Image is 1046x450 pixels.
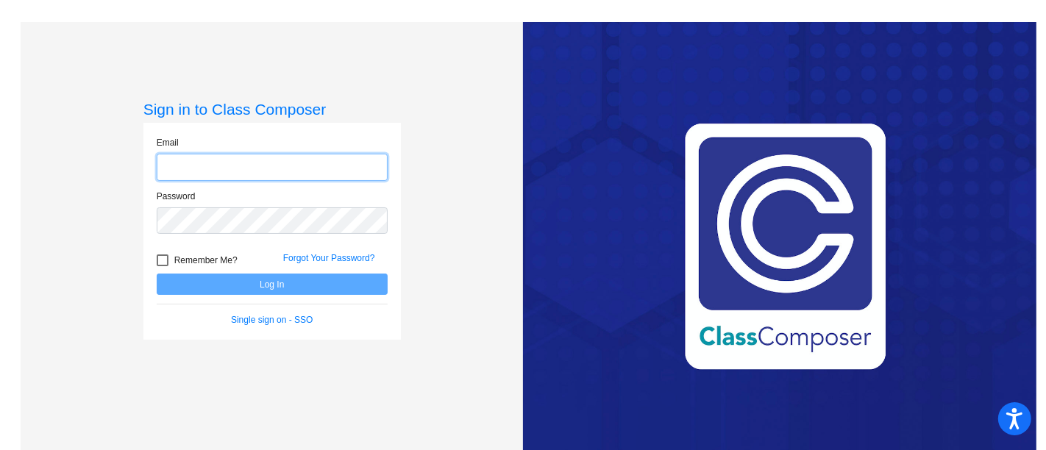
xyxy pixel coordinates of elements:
button: Log In [157,274,388,295]
label: Email [157,136,179,149]
a: Forgot Your Password? [283,253,375,263]
h3: Sign in to Class Composer [143,100,401,118]
span: Remember Me? [174,251,238,269]
a: Single sign on - SSO [231,315,313,325]
label: Password [157,190,196,203]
